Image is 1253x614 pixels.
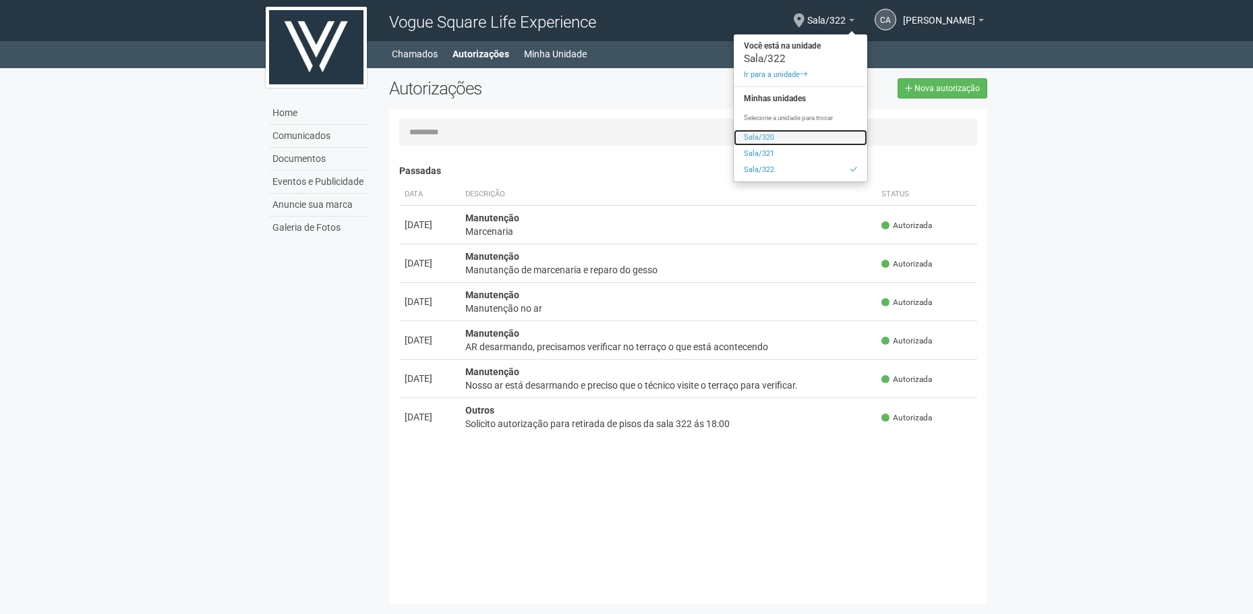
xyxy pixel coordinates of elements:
div: [DATE] [405,295,455,308]
a: Galeria de Fotos [269,217,369,239]
a: Sala/322 [734,162,867,178]
div: AR desarmando, precisamos verificar no terraço o que está acontecendo [465,340,871,354]
a: Home [269,102,369,125]
div: Nosso ar está desarmando e preciso que o técnico visite o terraço para verificar. [465,379,871,392]
a: Minha Unidade [524,45,587,63]
span: Sala/322 [807,2,846,26]
th: Status [876,184,977,206]
strong: Manutenção [465,366,519,377]
img: logo.jpg [266,7,367,88]
a: Autorizações [453,45,509,63]
a: Nova autorização [898,78,987,99]
span: Autorizada [881,297,932,308]
a: [PERSON_NAME] [903,17,984,28]
h4: Passadas [399,166,977,176]
h2: Autorizações [389,78,678,99]
a: Documentos [269,148,369,171]
a: CA [875,9,896,30]
strong: Outros [465,405,494,416]
a: Ir para a unidade [734,67,867,83]
span: Vogue Square Life Experience [389,13,596,32]
span: Autorizada [881,335,932,347]
span: Autorizada [881,374,932,385]
p: Selecione a unidade para trocar [734,113,867,123]
div: Marcenaria [465,225,871,238]
div: [DATE] [405,333,455,347]
strong: Manutenção [465,328,519,339]
strong: Minhas unidades [734,90,867,107]
th: Descrição [460,184,876,206]
a: Anuncie sua marca [269,194,369,217]
a: Eventos e Publicidade [269,171,369,194]
a: Sala/321 [734,146,867,162]
div: [DATE] [405,372,455,385]
span: Caroline Antunes Venceslau Resende [903,2,975,26]
span: Autorizada [881,220,932,231]
div: [DATE] [405,256,455,270]
div: Solicito autorização para retirada de pisos da sala 322 ás 18:00 [465,417,871,430]
span: Autorizada [881,258,932,270]
div: Manutenção no ar [465,302,871,315]
a: Comunicados [269,125,369,148]
strong: Manutenção [465,251,519,262]
div: [DATE] [405,410,455,424]
th: Data [399,184,460,206]
strong: Você está na unidade [734,38,867,54]
a: Sala/320 [734,130,867,146]
div: Manutanção de marcenaria e reparo do gesso [465,263,871,277]
div: [DATE] [405,218,455,231]
span: Autorizada [881,412,932,424]
span: Nova autorização [914,84,980,93]
a: Sala/322 [807,17,854,28]
div: Sala/322 [734,54,867,63]
a: Chamados [392,45,438,63]
strong: Manutenção [465,213,519,223]
strong: Manutenção [465,289,519,300]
